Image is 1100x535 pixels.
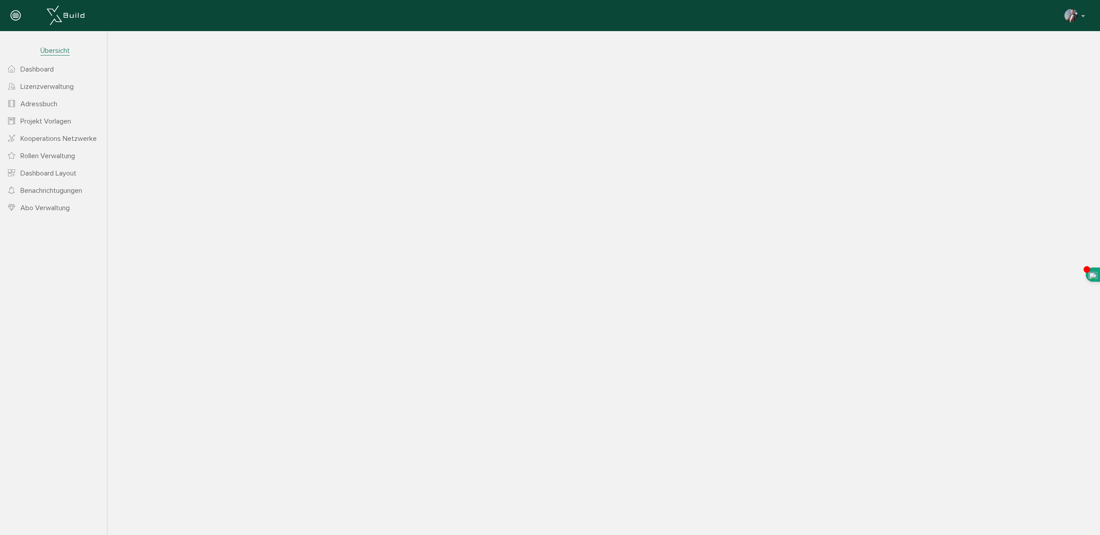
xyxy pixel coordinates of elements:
span: Kooperations Netzwerke [20,134,97,143]
span: Lizenzverwaltung [20,82,74,91]
span: Projekt Vorlagen [20,117,71,126]
span: Dashboard [20,65,54,74]
img: xBuild_Logo_Horizontal_White.png [47,6,84,25]
div: Chat-Widget [1056,492,1100,535]
span: Übersicht [40,46,70,56]
span: Dashboard Layout [20,169,76,178]
span: Adressbuch [20,100,57,108]
span: Benachrichtugungen [20,186,82,195]
span: Abo Verwaltung [20,204,70,212]
span: Rollen Verwaltung [20,152,75,160]
iframe: Chat Widget [1056,492,1100,535]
